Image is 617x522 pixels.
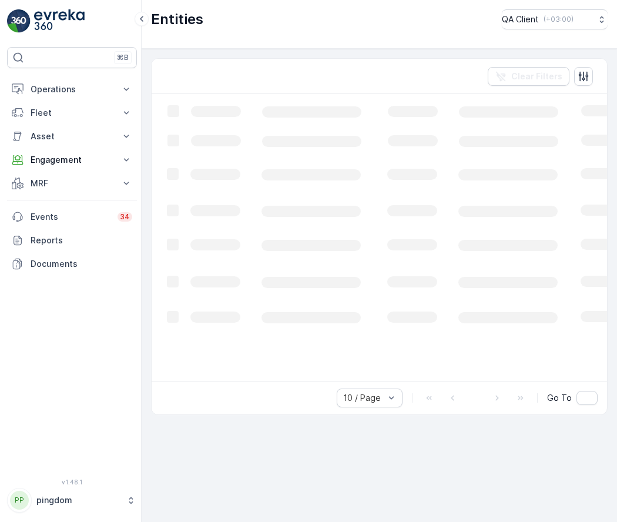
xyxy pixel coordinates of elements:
[7,78,137,101] button: Operations
[502,14,539,25] p: QA Client
[31,154,113,166] p: Engagement
[7,229,137,252] a: Reports
[7,101,137,125] button: Fleet
[31,235,132,246] p: Reports
[544,15,574,24] p: ( +03:00 )
[151,10,203,29] p: Entities
[7,9,31,33] img: logo
[7,172,137,195] button: MRF
[31,178,113,189] p: MRF
[31,258,132,270] p: Documents
[547,392,572,404] span: Go To
[511,71,562,82] p: Clear Filters
[7,125,137,148] button: Asset
[31,107,113,119] p: Fleet
[502,9,608,29] button: QA Client(+03:00)
[7,205,137,229] a: Events34
[117,53,129,62] p: ⌘B
[31,211,110,223] p: Events
[7,488,137,513] button: PPpingdom
[34,9,85,33] img: logo_light-DOdMpM7g.png
[31,130,113,142] p: Asset
[7,478,137,486] span: v 1.48.1
[7,148,137,172] button: Engagement
[10,491,29,510] div: PP
[7,252,137,276] a: Documents
[31,83,113,95] p: Operations
[120,212,130,222] p: 34
[36,494,120,506] p: pingdom
[488,67,569,86] button: Clear Filters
